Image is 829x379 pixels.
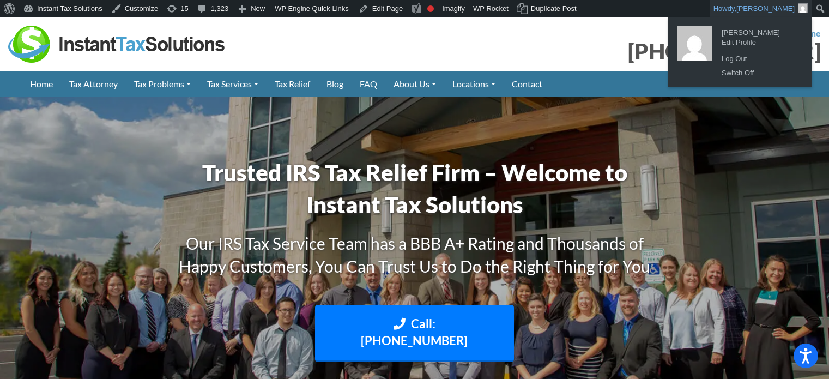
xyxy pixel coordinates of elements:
[8,26,226,63] img: Instant Tax Solutions Logo
[722,24,798,34] span: [PERSON_NAME]
[22,71,61,97] a: Home
[716,66,803,80] a: Switch Off
[716,52,803,66] a: Log Out
[722,34,798,44] span: Edit Profile
[8,38,226,48] a: Instant Tax Solutions Logo
[385,71,444,97] a: About Us
[164,232,665,278] h3: Our IRS Tax Service Team has a BBB A+ Rating and Thousands of Happy Customers, You Can Trust Us t...
[61,71,126,97] a: Tax Attorney
[423,40,821,62] div: [PHONE_NUMBER]
[126,71,199,97] a: Tax Problems
[736,4,795,13] span: [PERSON_NAME]
[668,17,812,87] ul: Howdy, Jennifer Waggoner
[318,71,352,97] a: Blog
[199,71,267,97] a: Tax Services
[352,71,385,97] a: FAQ
[444,71,504,97] a: Locations
[164,157,665,221] h1: Trusted IRS Tax Relief Firm – Welcome to Instant Tax Solutions
[427,5,434,12] div: Focus keyphrase not set
[267,71,318,97] a: Tax Relief
[315,305,515,363] a: Call: [PHONE_NUMBER]
[504,71,550,97] a: Contact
